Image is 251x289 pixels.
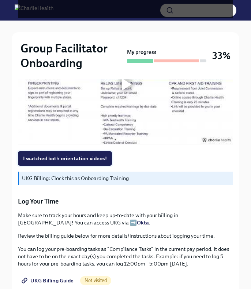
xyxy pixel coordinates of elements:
[20,41,124,70] h2: Group Facilitator Onboarding
[15,4,53,16] img: CharlieHealth
[22,175,230,182] p: UKG Billing: Clock this as Onboarding Training
[18,245,233,267] p: You can log your pre-boarding tasks as "Compliance Tasks" in the current pay period. It does not ...
[18,212,233,226] p: Make sure to track your hours and keep up-to-date with your billing in [GEOGRAPHIC_DATA]! You can...
[80,278,111,283] span: Not visited
[18,273,79,288] a: UKG Billing Guide
[212,49,231,62] h3: 33%
[127,48,157,56] strong: My progress
[23,277,74,284] span: UKG Billing Guide
[18,232,233,239] p: Review the billing guide below for more details/instructions about logging your time.
[23,155,107,162] span: I watched both orientation videos!
[18,151,112,166] button: I watched both orientation videos!
[18,197,233,206] p: Log Your Time
[137,219,149,226] a: Okta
